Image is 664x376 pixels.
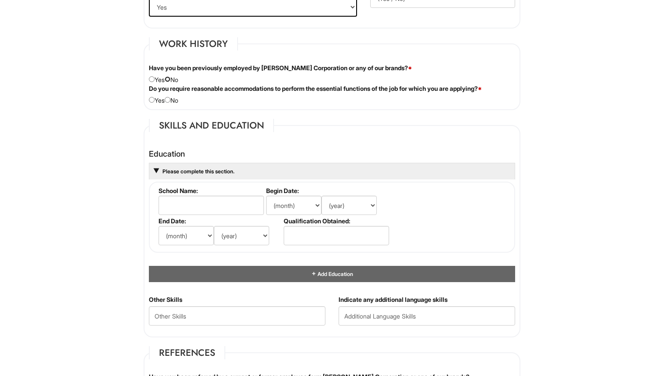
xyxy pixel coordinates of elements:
[159,187,263,194] label: School Name:
[149,306,325,326] input: Other Skills
[266,187,388,194] label: Begin Date:
[311,271,353,277] a: Add Education
[339,295,447,304] label: Indicate any additional language skills
[284,217,388,225] label: Qualification Obtained:
[149,64,412,72] label: Have you been previously employed by [PERSON_NAME] Corporation or any of our brands?
[149,119,274,132] legend: Skills and Education
[142,84,522,105] div: Yes No
[149,295,182,304] label: Other Skills
[149,84,482,93] label: Do you require reasonable accommodations to perform the essential functions of the job for which ...
[339,306,515,326] input: Additional Language Skills
[317,271,353,277] span: Add Education
[149,346,225,359] legend: References
[162,168,235,175] a: Please complete this section.
[142,64,522,84] div: Yes No
[149,150,515,158] h4: Education
[159,217,280,225] label: End Date:
[149,37,238,50] legend: Work History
